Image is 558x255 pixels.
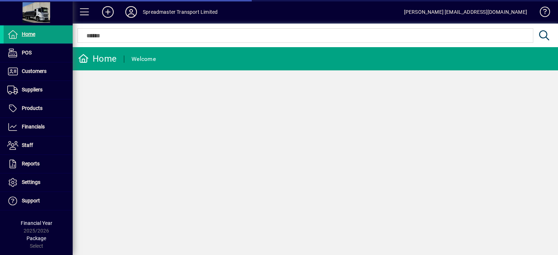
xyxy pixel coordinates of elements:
[404,6,527,18] div: [PERSON_NAME] [EMAIL_ADDRESS][DOMAIN_NAME]
[22,179,40,185] span: Settings
[4,44,73,62] a: POS
[96,5,120,18] button: Add
[534,1,549,25] a: Knowledge Base
[22,50,32,55] span: POS
[4,173,73,192] a: Settings
[22,68,46,74] span: Customers
[22,31,35,37] span: Home
[132,53,156,65] div: Welcome
[78,53,117,65] div: Home
[22,198,40,203] span: Support
[4,192,73,210] a: Support
[120,5,143,18] button: Profile
[4,62,73,81] a: Customers
[21,220,52,226] span: Financial Year
[22,124,45,129] span: Financials
[4,99,73,118] a: Products
[143,6,218,18] div: Spreadmaster Transport Limited
[4,136,73,155] a: Staff
[4,155,73,173] a: Reports
[4,118,73,136] a: Financials
[22,161,40,166] span: Reports
[22,87,43,92] span: Suppliers
[22,142,33,148] span: Staff
[4,81,73,99] a: Suppliers
[27,235,46,241] span: Package
[22,105,43,111] span: Products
